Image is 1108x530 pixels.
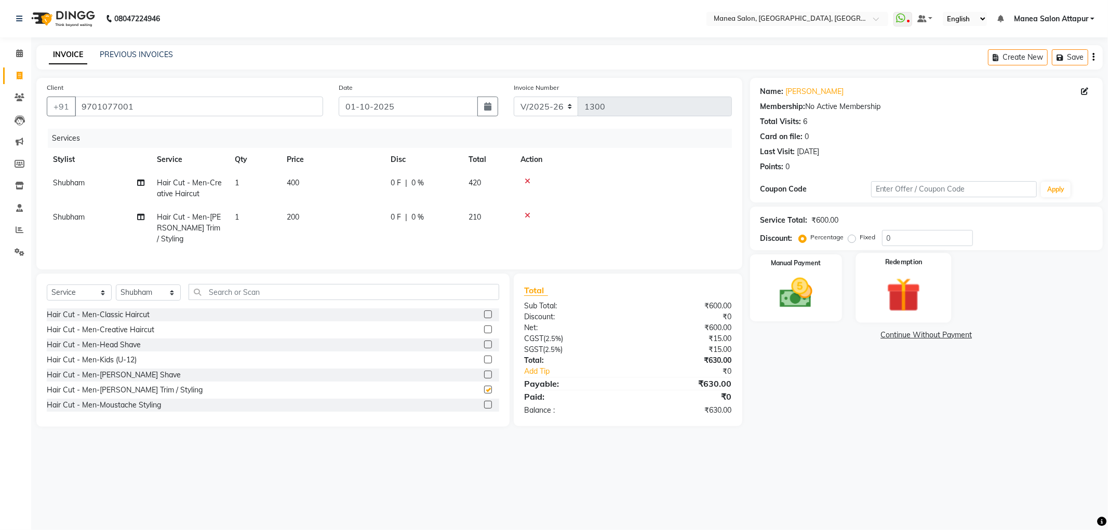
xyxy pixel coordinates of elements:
span: 2.5% [545,345,560,354]
div: Net: [516,322,628,333]
div: No Active Membership [760,101,1092,112]
div: ₹600.00 [628,322,740,333]
div: Hair Cut - Men-[PERSON_NAME] Shave [47,370,181,380]
th: Disc [384,148,462,171]
div: 0 [786,161,790,172]
div: Discount: [760,233,793,244]
div: 0 [805,131,809,142]
th: Qty [229,148,281,171]
button: Save [1052,49,1088,65]
div: Services [48,129,740,148]
a: [PERSON_NAME] [786,86,844,97]
div: [DATE] [797,146,820,157]
div: Last Visit: [760,146,795,157]
a: PREVIOUS INVOICES [100,50,173,59]
button: +91 [47,97,76,116]
div: ₹630.00 [628,377,740,390]
a: INVOICE [49,46,87,64]
div: ( ) [516,344,628,355]
div: Total Visits: [760,116,802,127]
span: Hair Cut - Men-[PERSON_NAME] Trim / Styling [157,212,221,243]
th: Service [151,148,229,171]
div: Hair Cut - Men-Moustache Styling [47,400,161,411]
div: ₹630.00 [628,405,740,416]
span: 210 [469,212,481,222]
label: Percentage [811,233,844,242]
div: Hair Cut - Men-Kids (U-12) [47,355,137,365]
div: ( ) [516,333,628,344]
div: ₹15.00 [628,344,740,355]
span: Hair Cut - Men-Creative Haircut [157,178,222,198]
div: Paid: [516,390,628,403]
div: Coupon Code [760,184,871,195]
span: 0 % [411,178,424,188]
span: 2.5% [545,334,561,343]
th: Total [462,148,514,171]
span: Manea Salon Attapur [1014,13,1088,24]
span: CGST [524,334,543,343]
span: SGST [524,345,543,354]
label: Client [47,83,63,92]
span: 0 F [391,212,401,223]
div: Hair Cut - Men-Classic Haircut [47,309,150,320]
div: Name: [760,86,784,97]
span: | [405,178,407,188]
div: ₹0 [628,311,740,322]
span: 200 [287,212,299,222]
span: | [405,212,407,223]
img: logo [26,4,98,33]
div: Balance : [516,405,628,416]
div: Service Total: [760,215,808,226]
span: 1 [235,212,239,222]
th: Stylist [47,148,151,171]
div: ₹600.00 [628,301,740,311]
div: Total: [516,355,628,366]
label: Invoice Number [514,83,559,92]
th: Action [514,148,732,171]
span: Shubham [53,212,85,222]
span: Shubham [53,178,85,187]
input: Enter Offer / Coupon Code [871,181,1037,197]
span: 0 F [391,178,401,188]
label: Fixed [860,233,876,242]
span: 0 % [411,212,424,223]
div: ₹0 [628,390,740,403]
div: ₹15.00 [628,333,740,344]
div: ₹0 [647,366,740,377]
button: Create New [988,49,1048,65]
div: Sub Total: [516,301,628,311]
img: _cash.svg [769,274,823,312]
img: _gift.svg [876,274,931,316]
a: Continue Without Payment [752,330,1101,341]
div: Hair Cut - Men-Head Shave [47,339,141,350]
div: Hair Cut - Men-[PERSON_NAME] Trim / Styling [47,385,203,396]
label: Date [339,83,353,92]
a: Add Tip [516,366,647,377]
button: Apply [1041,182,1071,197]
span: 400 [287,178,299,187]
div: Discount: [516,311,628,322]
label: Manual Payment [771,259,821,268]
div: Points: [760,161,784,172]
div: Membership: [760,101,806,112]
input: Search by Name/Mobile/Email/Code [75,97,323,116]
span: 420 [469,178,481,187]
span: Total [524,285,548,296]
div: ₹600.00 [812,215,839,226]
b: 08047224946 [114,4,160,33]
label: Redemption [885,257,923,267]
input: Search or Scan [189,284,499,300]
div: Payable: [516,377,628,390]
span: 1 [235,178,239,187]
div: ₹630.00 [628,355,740,366]
div: 6 [804,116,808,127]
div: Hair Cut - Men-Creative Haircut [47,324,154,335]
div: Card on file: [760,131,803,142]
th: Price [281,148,384,171]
